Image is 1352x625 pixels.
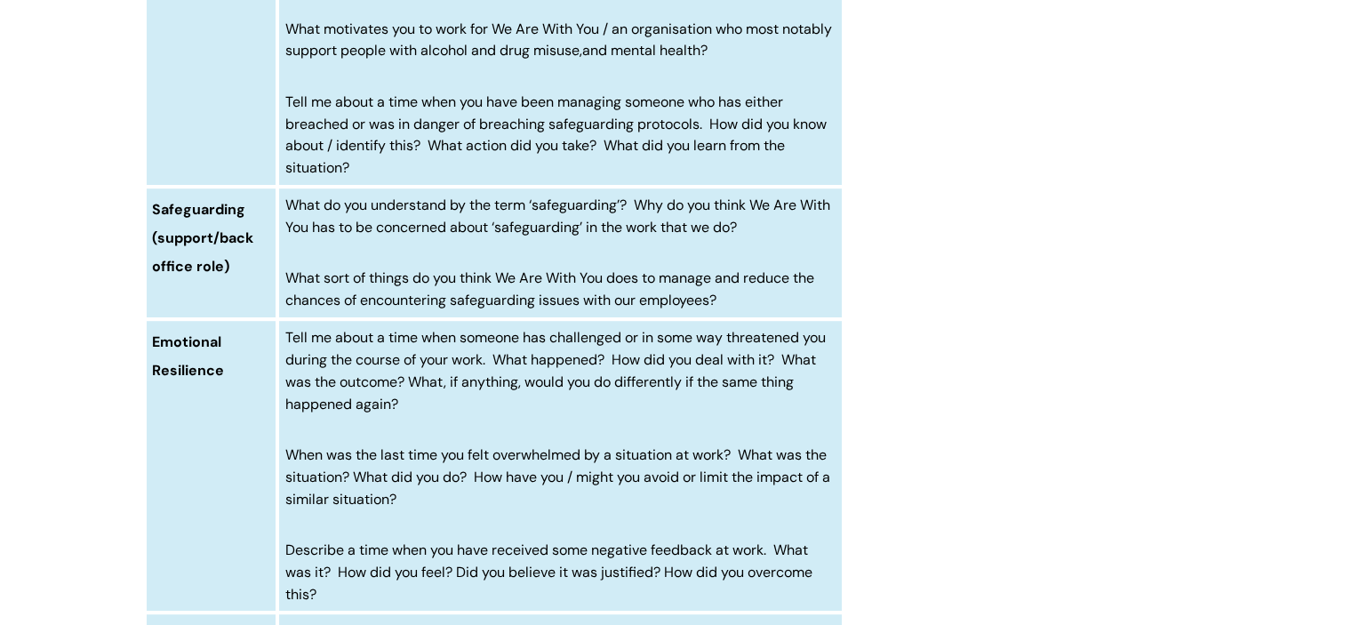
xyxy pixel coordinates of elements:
[285,92,827,177] span: Tell me about a time when you have been managing someone who has either breached or was in danger...
[285,196,830,236] span: What do you understand by the term ‘safeguarding’? Why do you think We Are With You has to be con...
[152,200,253,275] span: Safeguarding (support/back office role)
[285,445,830,509] span: When was the last time you felt overwhelmed by a situation at work? What was the situation? What ...
[285,268,814,309] span: What sort of things do you think We Are With You does to manage and reduce the chances of encount...
[285,541,812,604] span: Describe a time when you have received some negative feedback at work. What was it? How did you f...
[285,328,826,413] span: Tell me about a time when someone has challenged or in some way threatened you during the course ...
[285,20,832,60] span: What motivates you to work for We Are With You / an organisation who most notably support people ...
[152,333,224,380] span: Emotional Resilience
